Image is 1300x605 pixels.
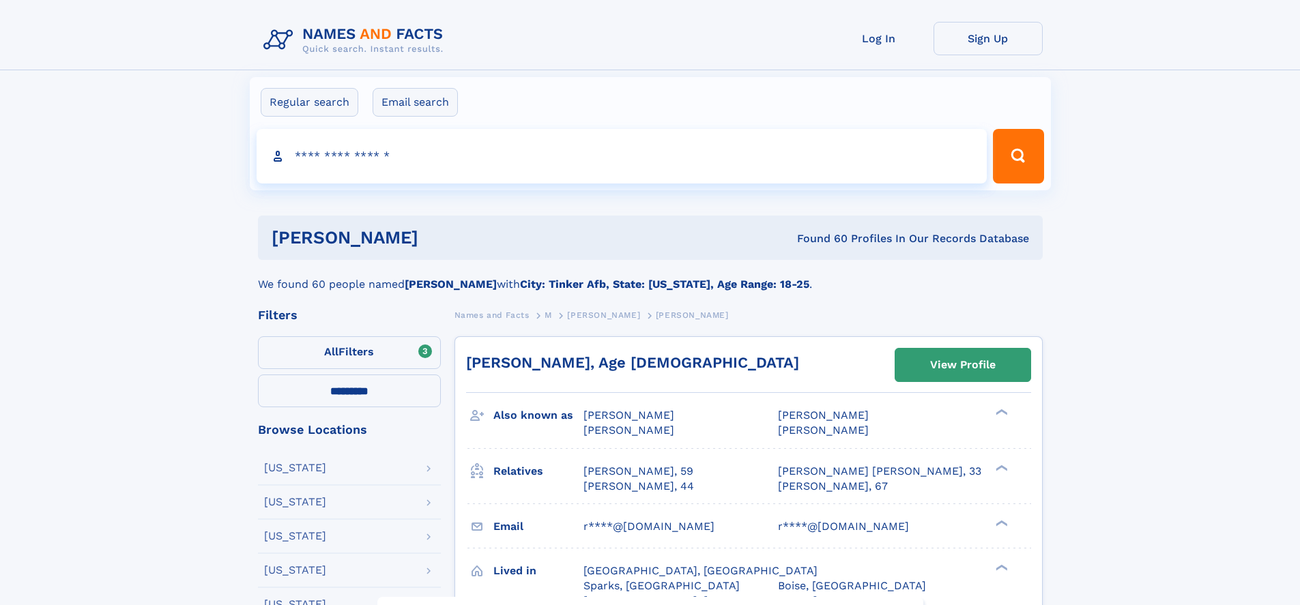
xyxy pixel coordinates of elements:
[493,404,583,427] h3: Also known as
[778,409,869,422] span: [PERSON_NAME]
[778,464,981,479] a: [PERSON_NAME] [PERSON_NAME], 33
[258,424,441,436] div: Browse Locations
[258,336,441,369] label: Filters
[934,22,1043,55] a: Sign Up
[583,479,694,494] a: [PERSON_NAME], 44
[583,409,674,422] span: [PERSON_NAME]
[258,260,1043,293] div: We found 60 people named with .
[264,531,326,542] div: [US_STATE]
[930,349,996,381] div: View Profile
[567,306,640,323] a: [PERSON_NAME]
[258,309,441,321] div: Filters
[992,518,1009,527] div: ❯
[493,559,583,582] h3: Lived in
[778,479,888,494] a: [PERSON_NAME], 67
[545,306,552,323] a: M
[583,424,674,437] span: [PERSON_NAME]
[824,22,934,55] a: Log In
[656,310,729,320] span: [PERSON_NAME]
[272,229,608,246] h1: [PERSON_NAME]
[607,231,1029,246] div: Found 60 Profiles In Our Records Database
[493,460,583,483] h3: Relatives
[373,88,458,117] label: Email search
[493,515,583,538] h3: Email
[454,306,530,323] a: Names and Facts
[520,278,809,291] b: City: Tinker Afb, State: [US_STATE], Age Range: 18-25
[992,563,1009,572] div: ❯
[264,565,326,576] div: [US_STATE]
[324,345,338,358] span: All
[992,408,1009,417] div: ❯
[261,88,358,117] label: Regular search
[778,424,869,437] span: [PERSON_NAME]
[993,129,1043,183] button: Search Button
[258,22,454,59] img: Logo Names and Facts
[583,579,740,592] span: Sparks, [GEOGRAPHIC_DATA]
[778,579,926,592] span: Boise, [GEOGRAPHIC_DATA]
[405,278,497,291] b: [PERSON_NAME]
[895,349,1030,381] a: View Profile
[264,462,326,473] div: [US_STATE]
[257,129,987,183] input: search input
[583,464,693,479] a: [PERSON_NAME], 59
[264,497,326,507] div: [US_STATE]
[583,564,818,577] span: [GEOGRAPHIC_DATA], [GEOGRAPHIC_DATA]
[466,354,799,371] a: [PERSON_NAME], Age [DEMOGRAPHIC_DATA]
[567,310,640,320] span: [PERSON_NAME]
[992,463,1009,472] div: ❯
[545,310,552,320] span: M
